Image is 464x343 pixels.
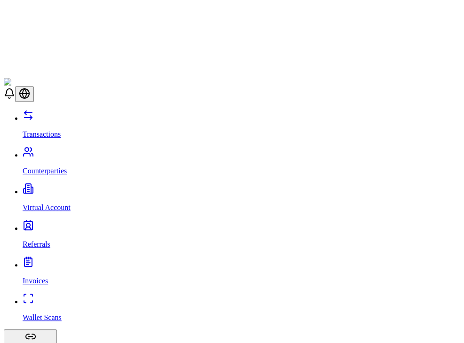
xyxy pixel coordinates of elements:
[23,224,460,249] a: Referrals
[23,187,460,212] a: Virtual Account
[23,240,460,249] p: Referrals
[23,203,460,212] p: Virtual Account
[23,151,460,175] a: Counterparties
[23,130,460,139] p: Transactions
[4,78,60,86] img: ShieldPay Logo
[23,114,460,139] a: Transactions
[23,261,460,285] a: Invoices
[23,313,460,322] p: Wallet Scans
[23,277,460,285] p: Invoices
[23,167,460,175] p: Counterparties
[23,297,460,322] a: Wallet Scans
